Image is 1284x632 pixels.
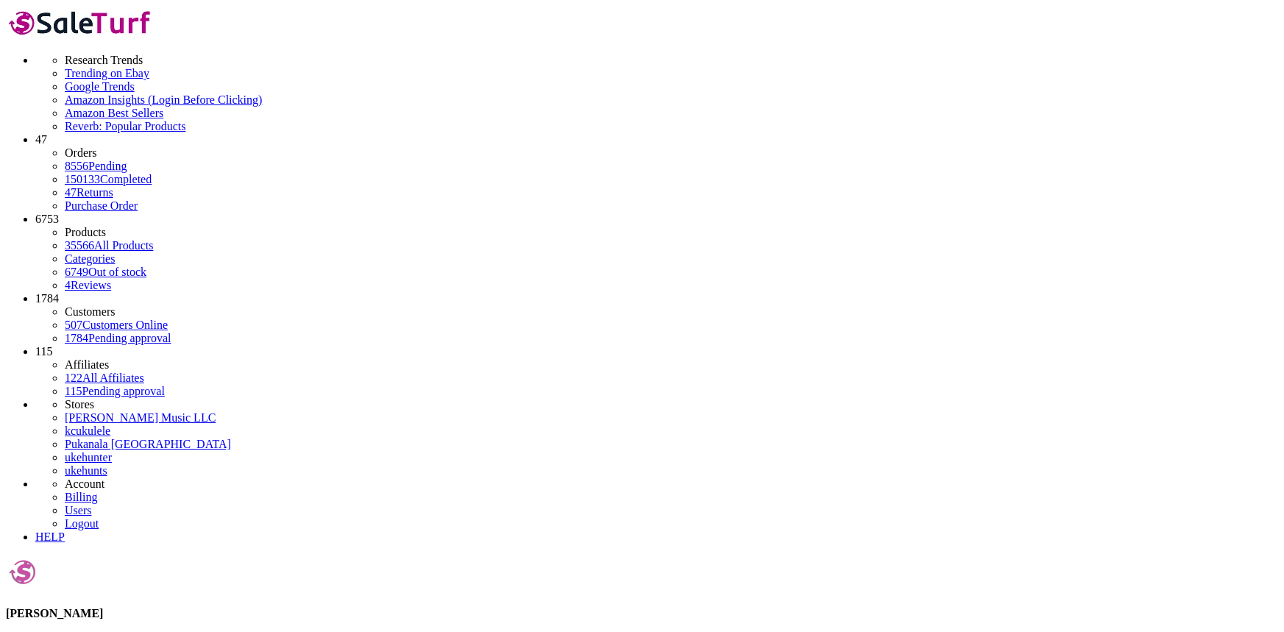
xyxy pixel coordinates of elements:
span: 150133 [65,173,100,185]
a: 8556Pending [65,160,1278,173]
li: Orders [65,146,1278,160]
a: Logout [65,517,99,530]
a: ukehunts [65,464,107,477]
a: 115Pending approval [65,385,165,397]
img: SaleTurf [6,6,155,39]
li: Customers [65,305,1278,319]
a: Categories [65,252,115,265]
span: 122 [65,372,82,384]
span: 1784 [65,332,88,344]
a: 4Reviews [65,279,111,291]
span: 1784 [35,292,59,305]
a: 35566All Products [65,239,153,252]
a: Reverb: Popular Products [65,120,1278,133]
a: Pukanala [GEOGRAPHIC_DATA] [65,438,231,450]
span: 4 [65,279,71,291]
span: 115 [35,345,52,358]
a: 150133Completed [65,173,152,185]
a: Amazon Best Sellers [65,107,1278,120]
img: Andrew Nelson [6,555,39,589]
a: 47Returns [65,186,113,199]
a: HELP [35,530,65,543]
li: Affiliates [65,358,1278,372]
a: Billing [65,491,97,503]
li: Stores [65,398,1278,411]
a: Trending on Ebay [65,67,1278,80]
a: 122All Affiliates [65,372,144,384]
a: [PERSON_NAME] Music LLC [65,411,216,424]
span: 35566 [65,239,94,252]
a: Google Trends [65,80,1278,93]
span: 8556 [65,160,88,172]
a: Purchase Order [65,199,138,212]
span: 507 [65,319,82,331]
a: 6749Out of stock [65,266,146,278]
a: 507Customers Online [65,319,168,331]
a: Amazon Insights (Login Before Clicking) [65,93,1278,107]
a: Users [65,504,91,516]
span: 47 [35,133,47,146]
span: 6753 [35,213,59,225]
li: Products [65,226,1278,239]
span: 47 [65,186,77,199]
a: ukehunter [65,451,112,464]
li: Account [65,477,1278,491]
span: 115 [65,385,82,397]
a: 1784Pending approval [65,332,171,344]
h4: [PERSON_NAME] [6,607,1278,620]
span: 6749 [65,266,88,278]
a: kcukulele [65,425,110,437]
li: Research Trends [65,54,1278,67]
